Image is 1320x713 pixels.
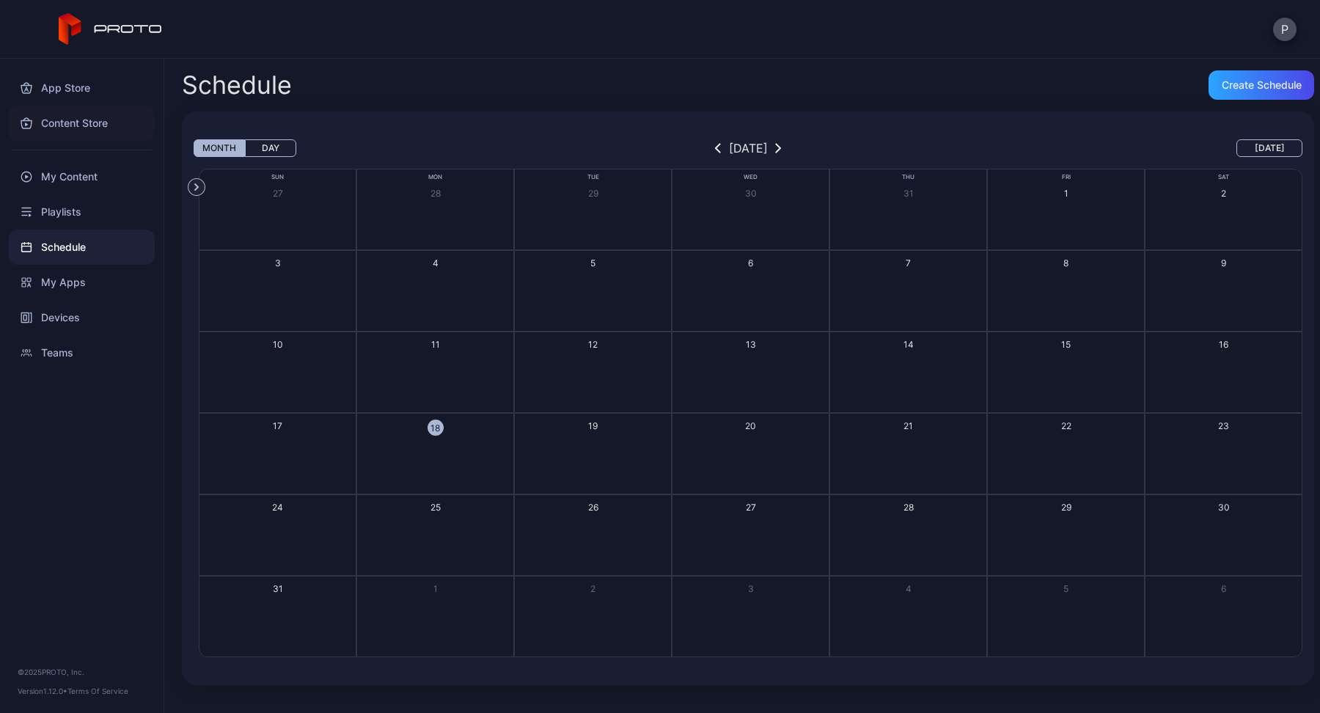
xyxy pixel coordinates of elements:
[1221,257,1226,269] div: 9
[9,300,155,335] a: Devices
[273,187,283,200] div: 27
[748,257,753,269] div: 6
[1273,18,1297,41] button: P
[987,576,1145,657] button: 5
[672,494,829,576] button: 27
[514,332,672,413] button: 12
[903,338,914,351] div: 14
[987,494,1145,576] button: 29
[273,338,283,351] div: 10
[672,332,829,413] button: 13
[9,194,155,230] a: Playlists
[903,420,913,432] div: 21
[433,257,439,269] div: 4
[199,169,356,250] button: 27
[903,187,914,200] div: 31
[356,494,514,576] button: 25
[1145,169,1302,250] button: 2
[1061,501,1071,513] div: 29
[906,582,912,595] div: 4
[514,413,672,494] button: 19
[199,413,356,494] button: 17
[1063,582,1068,595] div: 5
[9,230,155,265] a: Schedule
[67,687,128,695] a: Terms Of Service
[199,172,356,182] div: Sun
[1222,79,1302,91] div: Create Schedule
[745,187,757,200] div: 30
[428,420,444,436] div: 18
[273,582,283,595] div: 31
[9,335,155,370] a: Teams
[1145,332,1302,413] button: 16
[588,338,598,351] div: 12
[1209,70,1314,100] button: Create Schedule
[829,169,987,250] button: 31
[194,139,245,157] button: Month
[431,338,440,351] div: 11
[273,420,282,432] div: 17
[590,582,595,595] div: 2
[987,172,1145,182] div: Fri
[199,332,356,413] button: 10
[588,187,598,200] div: 29
[430,501,441,513] div: 25
[987,332,1145,413] button: 15
[987,169,1145,250] button: 1
[748,582,754,595] div: 3
[356,576,514,657] button: 1
[672,576,829,657] button: 3
[590,257,595,269] div: 5
[430,187,441,200] div: 28
[272,501,283,513] div: 24
[746,501,756,513] div: 27
[199,576,356,657] button: 31
[588,420,598,432] div: 19
[729,139,768,157] div: [DATE]
[1218,420,1229,432] div: 23
[672,172,829,182] div: Wed
[1063,257,1068,269] div: 8
[829,413,987,494] button: 21
[356,172,514,182] div: Mon
[903,501,914,513] div: 28
[9,70,155,106] div: App Store
[1145,250,1302,332] button: 9
[906,257,911,269] div: 7
[356,250,514,332] button: 4
[18,666,146,678] div: © 2025 PROTO, Inc.
[1061,420,1071,432] div: 22
[199,250,356,332] button: 3
[672,169,829,250] button: 30
[1145,172,1302,182] div: Sat
[1218,501,1230,513] div: 30
[672,413,829,494] button: 20
[588,501,598,513] div: 26
[1064,187,1068,200] div: 1
[987,413,1145,494] button: 22
[356,332,514,413] button: 11
[356,413,514,494] button: 18
[829,172,987,182] div: Thu
[514,576,672,657] button: 2
[1145,413,1302,494] button: 23
[514,172,672,182] div: Tue
[9,159,155,194] a: My Content
[746,338,756,351] div: 13
[275,257,281,269] div: 3
[987,250,1145,332] button: 8
[1145,576,1302,657] button: 6
[829,250,987,332] button: 7
[745,420,756,432] div: 20
[1219,338,1228,351] div: 16
[9,265,155,300] a: My Apps
[1145,494,1302,576] button: 30
[9,106,155,141] a: Content Store
[1221,187,1226,200] div: 2
[1061,338,1071,351] div: 15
